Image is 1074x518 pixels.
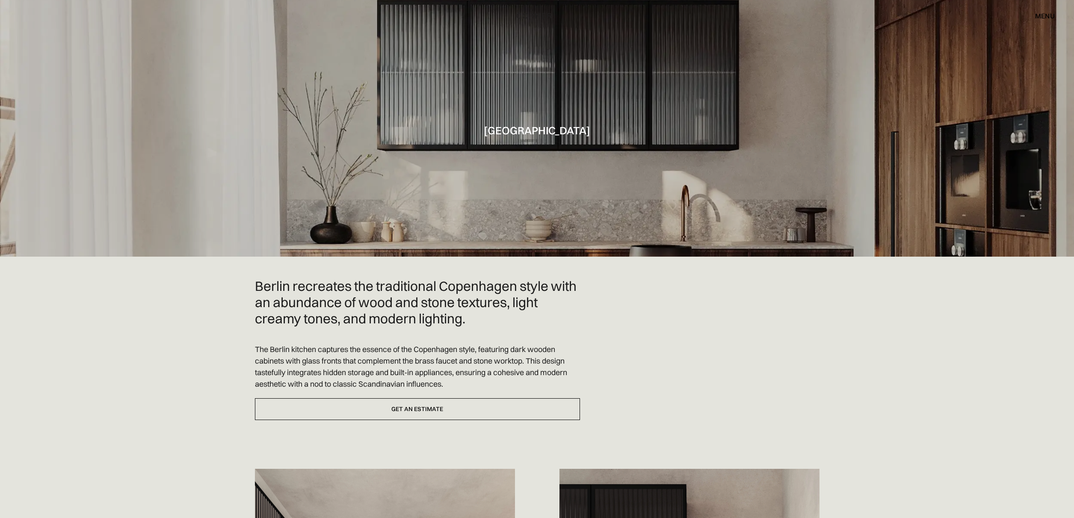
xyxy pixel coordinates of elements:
h1: [GEOGRAPHIC_DATA] [484,124,590,136]
a: home [498,10,576,21]
div: menu [1027,9,1055,23]
p: The Berlin kitchen captures the essence of the Copenhagen style, featuring dark wooden cabinets w... [255,343,580,390]
a: Get an estimate [255,398,580,420]
div: menu [1035,12,1055,19]
h2: Berlin recreates the traditional Copenhagen style with an abundance of wood and stone textures, l... [255,278,580,326]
